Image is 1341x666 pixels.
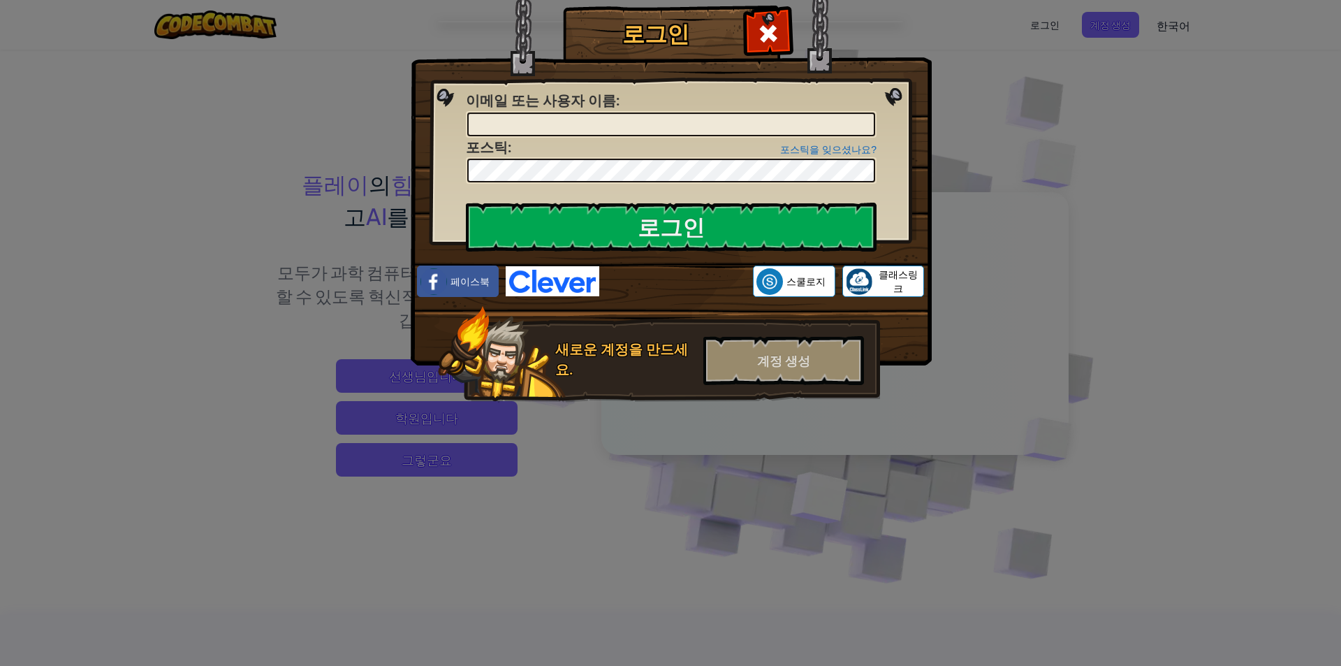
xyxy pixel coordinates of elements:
[466,138,508,157] font: 포스틱
[757,352,810,370] font: 계정 생성
[466,91,616,110] font: 이메일 또는 사용자 이름
[466,203,877,252] input: 로그인
[450,276,490,287] font: 페이스북
[506,266,599,296] img: clever-logo-blue.png
[508,138,511,157] font: :
[622,18,689,49] font: 로그인
[420,268,447,295] img: facebook_small.png
[555,340,688,379] font: 새로운 계정을 만드세요.
[780,144,877,155] a: 포스틱을 잊으셨나요?
[756,268,783,295] img: schoology.png
[786,276,826,287] font: 스쿨로지
[599,266,753,297] iframe: Google 로그인으로 로그인 버튼
[879,269,918,294] font: 클래스링크
[616,91,620,110] font: :
[846,268,872,295] img: classlink-logo-small.png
